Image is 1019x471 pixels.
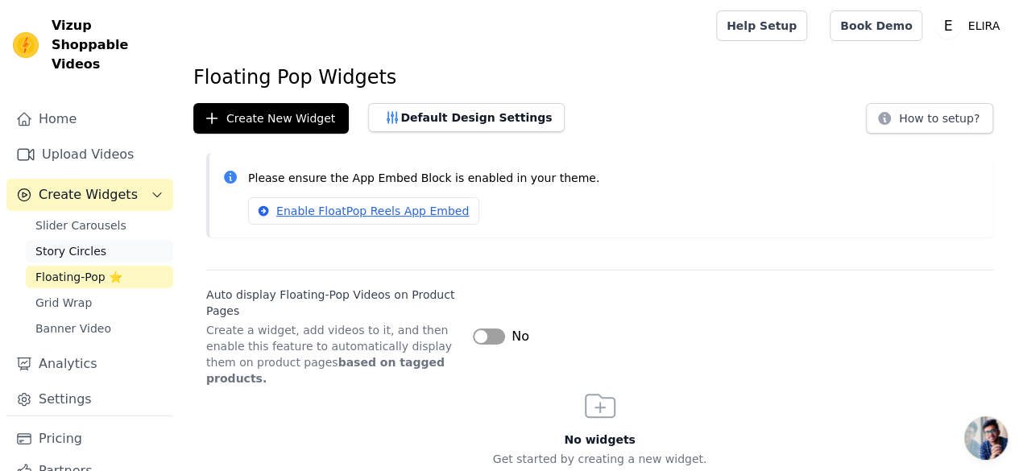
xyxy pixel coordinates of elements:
[52,16,167,74] span: Vizup Shoppable Videos
[35,243,106,259] span: Story Circles
[26,240,173,262] a: Story Circles
[866,103,993,134] button: How to setup?
[944,18,953,34] text: E
[26,266,173,288] a: Floating-Pop ⭐
[35,269,122,285] span: Floating-Pop ⭐
[6,383,173,415] a: Settings
[35,295,92,311] span: Grid Wrap
[6,423,173,455] a: Pricing
[206,356,445,385] strong: based on tagged products.
[26,317,173,340] a: Banner Video
[193,64,1006,90] h1: Floating Pop Widgets
[830,10,922,41] a: Book Demo
[193,103,349,134] button: Create New Widget
[206,287,460,319] label: Auto display Floating-Pop Videos on Product Pages
[368,103,565,132] button: Default Design Settings
[6,348,173,380] a: Analytics
[35,320,111,337] span: Banner Video
[866,114,993,130] a: How to setup?
[39,185,138,205] span: Create Widgets
[961,11,1006,40] p: ELIRA
[248,197,479,225] a: Enable FloatPop Reels App Embed
[180,451,1019,467] p: Get started by creating a new widget.
[35,217,126,233] span: Slider Carousels
[180,432,1019,448] h3: No widgets
[26,291,173,314] a: Grid Wrap
[6,179,173,211] button: Create Widgets
[716,10,807,41] a: Help Setup
[473,327,529,346] button: No
[13,32,39,58] img: Vizup
[6,103,173,135] a: Home
[6,138,173,171] a: Upload Videos
[26,214,173,237] a: Slider Carousels
[512,327,529,346] span: No
[964,416,1008,460] div: Open chat
[248,169,980,188] p: Please ensure the App Embed Block is enabled in your theme.
[206,322,460,386] p: Create a widget, add videos to it, and then enable this feature to automatically display them on ...
[935,11,1006,40] button: E ELIRA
